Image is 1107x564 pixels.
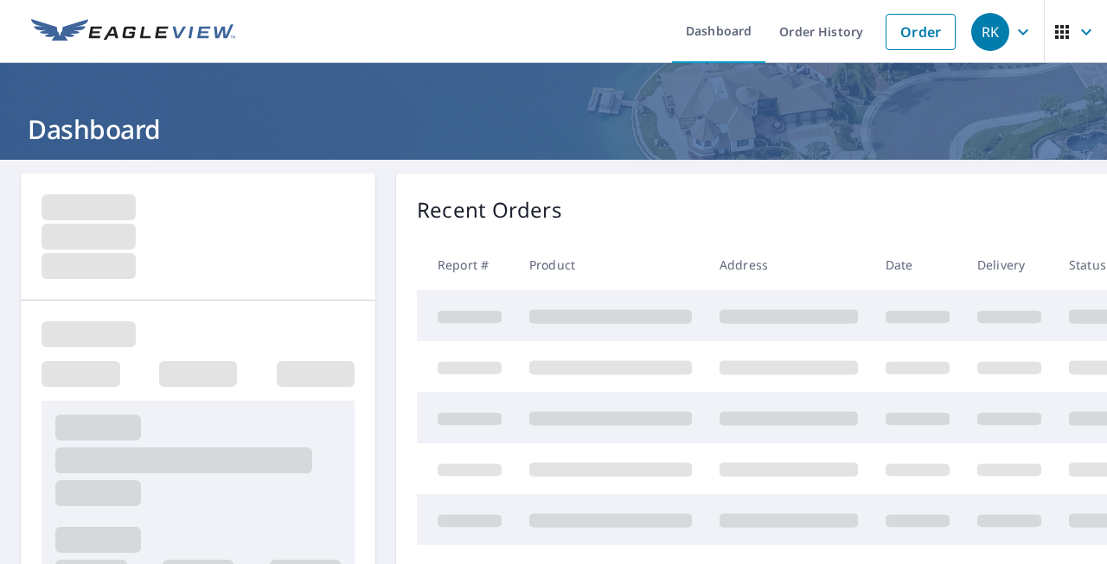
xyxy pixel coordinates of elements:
[417,194,562,225] p: Recent Orders
[31,19,235,45] img: EV Logo
[706,239,872,290] th: Address
[515,239,706,290] th: Product
[417,239,515,290] th: Report #
[886,14,956,50] a: Order
[971,13,1009,51] div: RK
[963,239,1055,290] th: Delivery
[21,111,1086,147] h1: Dashboard
[872,239,963,290] th: Date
